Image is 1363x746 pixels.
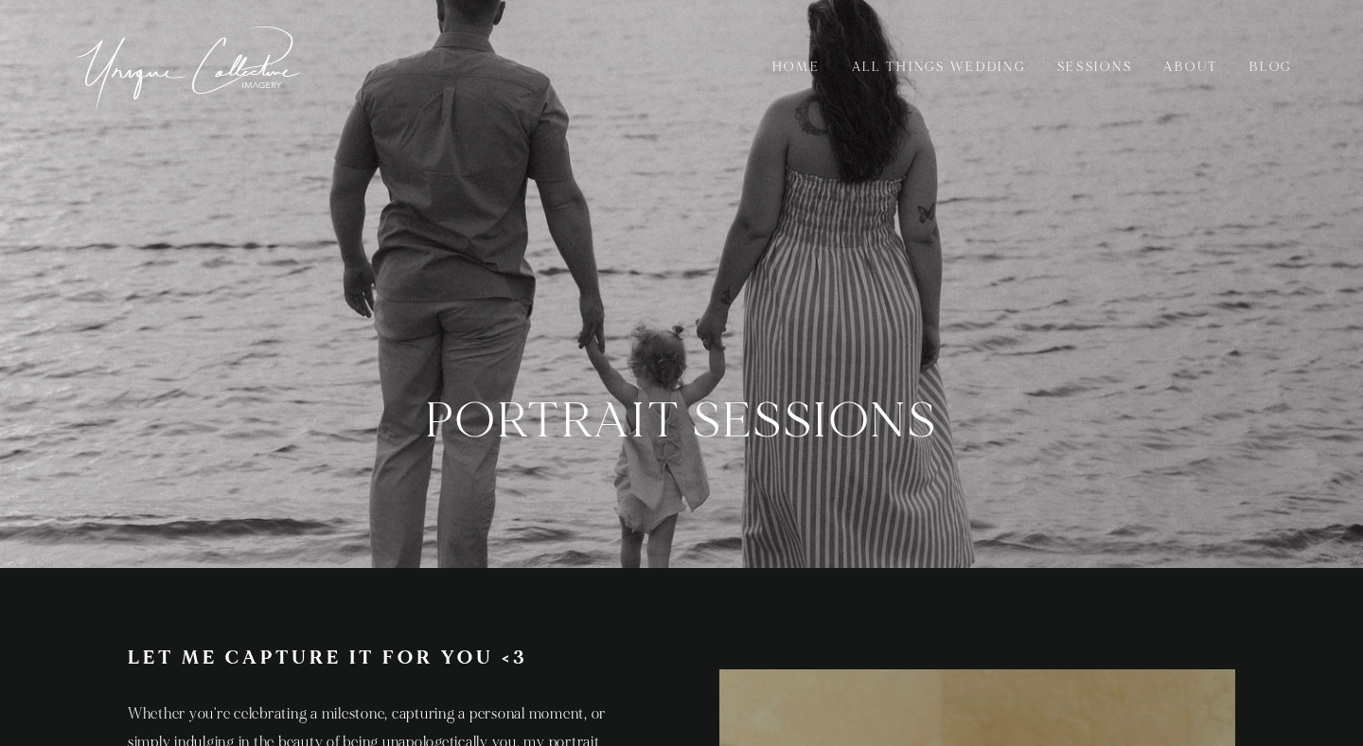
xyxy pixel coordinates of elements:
[1046,57,1143,78] a: Sessions
[71,15,308,117] img: Unique Collective Imagery
[425,389,681,453] span: Portrait
[761,57,831,78] a: Home
[128,645,528,670] strong: Let me capture it for you <3
[1153,57,1230,78] a: About
[693,389,938,453] span: Sessions
[841,57,1036,78] a: All Things Wedding
[1239,57,1303,78] a: Blog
